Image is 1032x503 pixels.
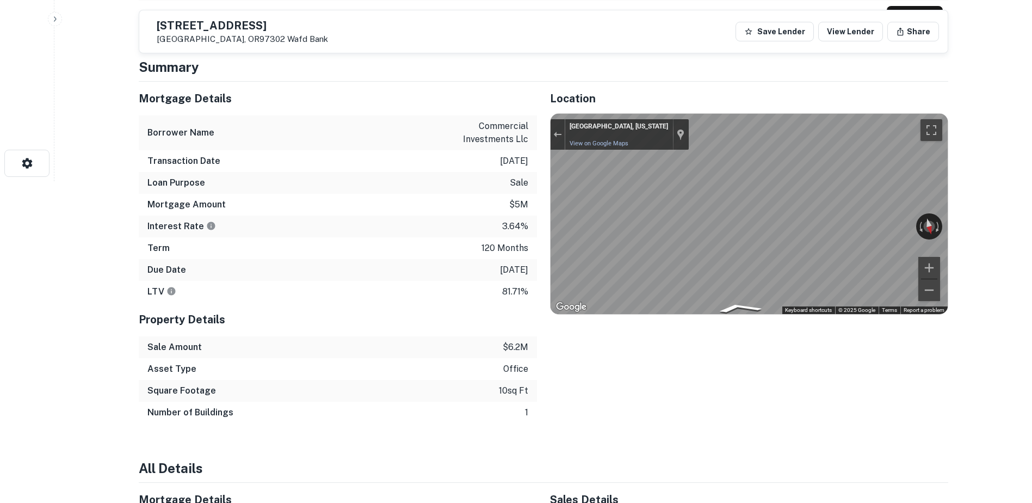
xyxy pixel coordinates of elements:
[147,155,220,168] h6: Transaction Date
[139,57,948,77] h4: Summary
[920,119,942,141] button: Toggle fullscreen view
[700,300,776,316] path: Go South
[916,213,924,240] button: Rotate counterclockwise
[430,120,528,146] p: commercial investments llc
[206,221,216,231] svg: The interest rates displayed on the website are for informational purposes only and may be report...
[147,406,233,419] h6: Number of Buildings
[287,34,328,44] a: Wafd Bank
[818,22,883,41] a: View Lender
[677,128,684,140] a: Show location on map
[887,22,939,41] button: Share
[978,416,1032,468] iframe: Chat Widget
[551,114,948,314] div: Map
[378,1,881,31] td: pdf
[157,34,328,44] p: [GEOGRAPHIC_DATA], OR97302
[147,341,202,354] h6: Sale Amount
[147,285,176,298] h6: LTV
[935,213,942,240] button: Rotate clockwise
[139,458,948,478] h4: All Details
[736,22,814,41] button: Save Lender
[553,300,589,314] a: Open this area in Google Maps (opens a new window)
[553,300,589,314] img: Google
[499,384,528,397] p: 10 sq ft
[838,307,875,313] span: © 2025 Google
[147,363,196,376] h6: Asset Type
[551,127,565,142] button: Exit the Street View
[882,307,897,313] a: Terms (opens in new tab)
[570,122,668,131] div: [GEOGRAPHIC_DATA], [US_STATE]
[509,198,528,211] p: $5m
[291,1,378,31] td: Mortgage Deed
[503,341,528,354] p: $6.2m
[147,198,226,211] h6: Mortgage Amount
[785,306,832,314] button: Keyboard shortcuts
[920,212,937,240] button: Reset the view
[502,220,528,233] p: 3.64%
[500,155,528,168] p: [DATE]
[157,20,328,31] h5: [STREET_ADDRESS]
[502,285,528,298] p: 81.71%
[918,279,940,301] button: Zoom out
[166,286,176,296] svg: LTVs displayed on the website are for informational purposes only and may be reported incorrectly...
[510,176,528,189] p: sale
[147,263,186,277] h6: Due Date
[139,1,291,31] td: 4825 commercial - deed.pdf
[147,126,214,139] h6: Borrower Name
[139,311,537,328] h5: Property Details
[887,6,943,26] button: Download
[481,242,528,255] p: 120 months
[147,176,205,189] h6: Loan Purpose
[503,363,528,376] p: office
[147,384,216,397] h6: Square Footage
[918,257,940,279] button: Zoom in
[551,114,948,314] div: Street View
[525,406,528,419] p: 1
[500,263,528,277] p: [DATE]
[147,242,170,255] h6: Term
[570,140,628,147] a: View on Google Maps
[139,90,537,107] h5: Mortgage Details
[904,307,944,313] a: Report a problem
[550,90,948,107] h5: Location
[147,220,216,233] h6: Interest Rate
